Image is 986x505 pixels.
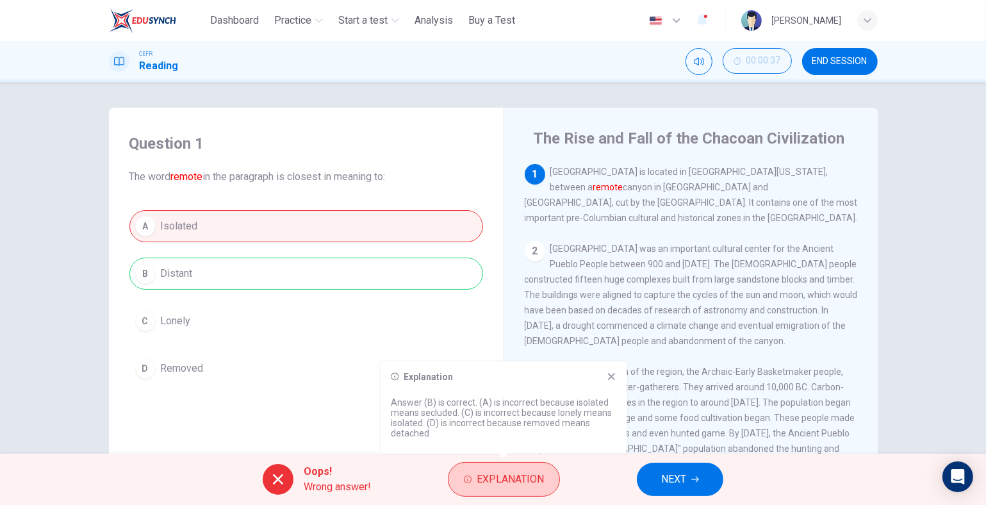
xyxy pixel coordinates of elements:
span: The word in the paragraph is closest in meaning to: [129,169,483,185]
span: Practice [274,13,311,28]
span: [GEOGRAPHIC_DATA] was an important cultural center for the Ancient Pueblo People between 900 and ... [525,244,858,346]
span: Start a test [338,13,388,28]
span: Analysis [415,13,453,28]
div: Open Intercom Messenger [942,461,973,492]
img: en [648,16,664,26]
span: NEXT [661,470,686,488]
h4: The Rise and Fall of the Chacoan Civilization [534,128,845,149]
span: Oops! [304,464,371,479]
img: Profile picture [741,10,762,31]
p: Answer (B) is correct. (A) is incorrect because isolated means secluded. (C) is incorrect because... [391,397,616,438]
span: Dashboard [210,13,259,28]
span: [GEOGRAPHIC_DATA] is located in [GEOGRAPHIC_DATA][US_STATE], between a canyon in [GEOGRAPHIC_DATA... [525,167,858,223]
h1: Reading [140,58,179,74]
span: CEFR [140,49,153,58]
span: END SESSION [812,56,867,67]
font: remote [171,170,203,183]
div: 2 [525,241,545,261]
h4: Question 1 [129,133,483,154]
span: Explanation [477,470,544,488]
span: Buy a Test [468,13,515,28]
span: Wrong answer! [304,479,371,495]
font: remote [593,182,623,192]
div: Hide [723,48,792,75]
h6: Explanation [404,372,453,382]
img: ELTC logo [109,8,176,33]
div: 1 [525,164,545,185]
span: 00:00:37 [746,56,781,66]
div: [PERSON_NAME] [772,13,842,28]
div: Mute [686,48,712,75]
